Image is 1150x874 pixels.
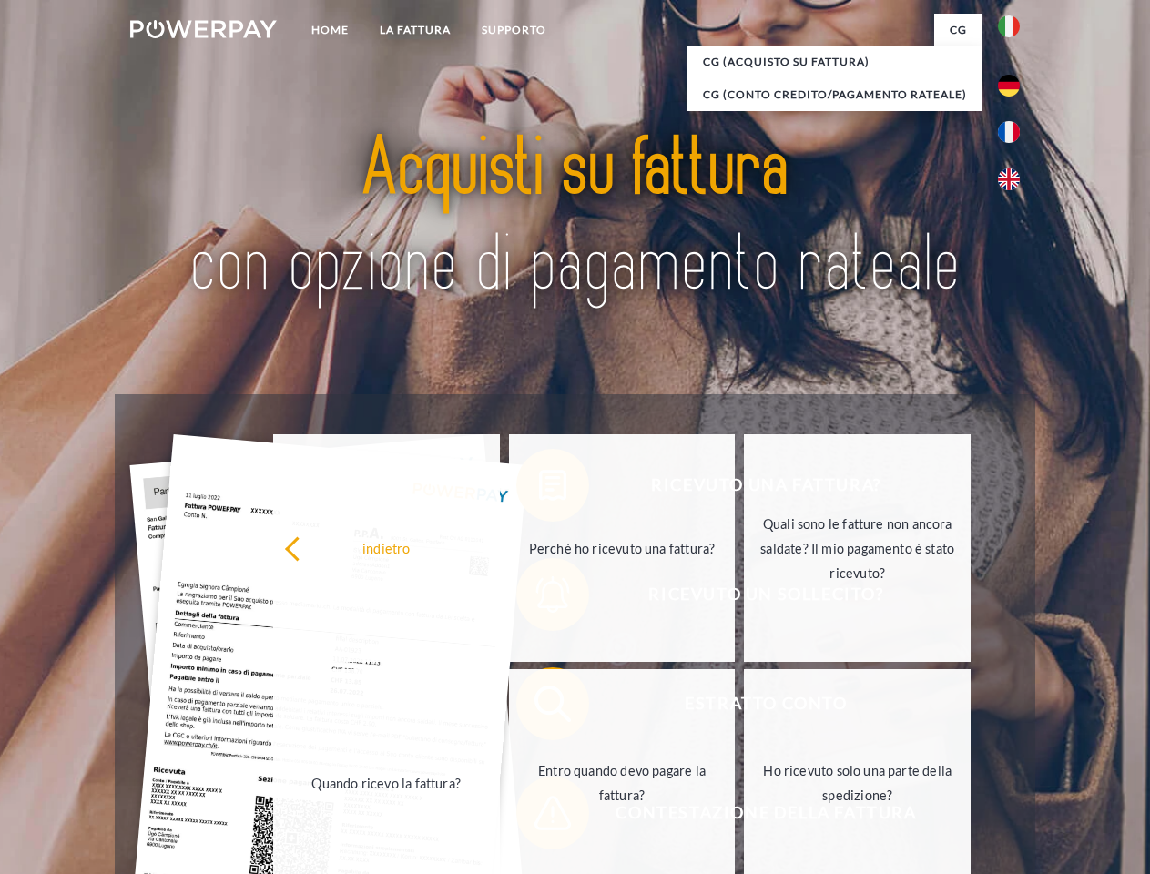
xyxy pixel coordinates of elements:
[998,168,1020,190] img: en
[998,75,1020,97] img: de
[934,14,982,46] a: CG
[520,758,725,808] div: Entro quando devo pagare la fattura?
[130,20,277,38] img: logo-powerpay-white.svg
[744,434,971,662] a: Quali sono le fatture non ancora saldate? Il mio pagamento è stato ricevuto?
[174,87,976,349] img: title-powerpay_it.svg
[998,15,1020,37] img: it
[296,14,364,46] a: Home
[284,770,489,795] div: Quando ricevo la fattura?
[687,78,982,111] a: CG (Conto Credito/Pagamento rateale)
[687,46,982,78] a: CG (Acquisto su fattura)
[284,535,489,560] div: indietro
[998,121,1020,143] img: fr
[755,758,960,808] div: Ho ricevuto solo una parte della spedizione?
[466,14,562,46] a: Supporto
[755,511,960,584] div: Quali sono le fatture non ancora saldate? Il mio pagamento è stato ricevuto?
[364,14,466,46] a: LA FATTURA
[520,535,725,560] div: Perché ho ricevuto una fattura?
